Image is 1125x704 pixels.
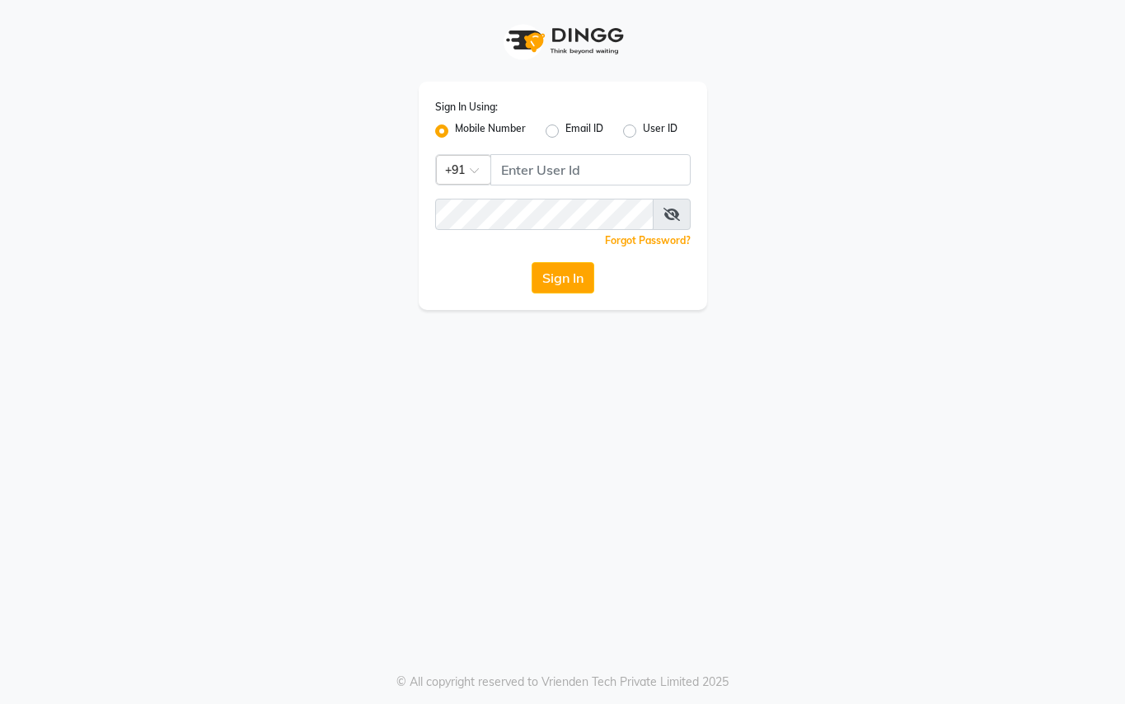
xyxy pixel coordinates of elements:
[455,121,526,141] label: Mobile Number
[435,199,654,230] input: Username
[497,16,629,65] img: logo1.svg
[565,121,603,141] label: Email ID
[435,100,498,115] label: Sign In Using:
[643,121,677,141] label: User ID
[532,262,594,293] button: Sign In
[605,234,691,246] a: Forgot Password?
[490,154,691,185] input: Username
